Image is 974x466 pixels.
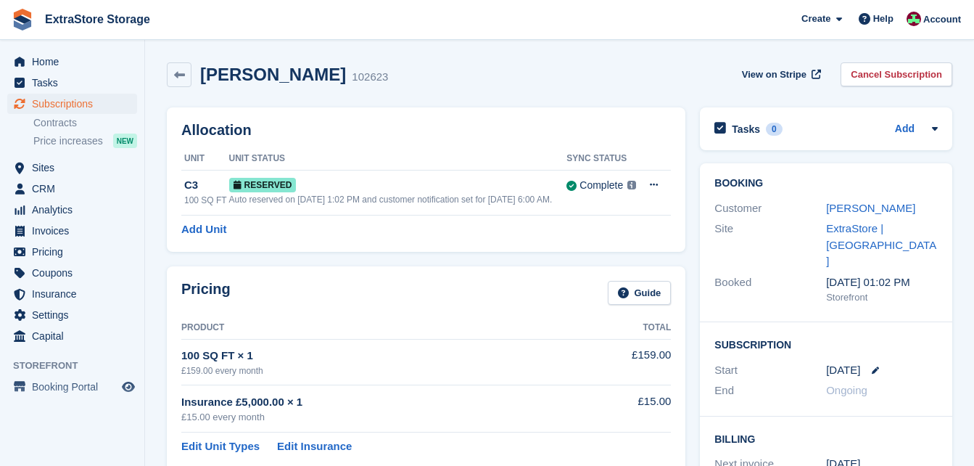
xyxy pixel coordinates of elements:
img: Chelsea Parker [907,12,921,26]
div: C3 [184,177,229,194]
div: Insurance £5,000.00 × 1 [181,394,579,411]
a: menu [7,242,137,262]
a: ExtraStore | [GEOGRAPHIC_DATA] [826,222,936,267]
span: Subscriptions [32,94,119,114]
a: Guide [608,281,672,305]
th: Sync Status [566,147,639,171]
a: menu [7,284,137,304]
div: 0 [766,123,783,136]
span: Sites [32,158,119,178]
a: menu [7,158,137,178]
th: Unit [181,147,229,171]
a: Cancel Subscription [841,62,952,86]
span: Analytics [32,200,119,220]
a: menu [7,326,137,346]
a: menu [7,73,137,93]
span: Invoices [32,221,119,241]
div: Auto reserved on [DATE] 1:02 PM and customer notification set for [DATE] 6:00 AM. [229,193,567,206]
h2: [PERSON_NAME] [200,65,346,84]
div: 100 SQ FT × 1 [181,348,579,364]
time: 2025-08-28 00:00:00 UTC [826,362,860,379]
th: Total [579,316,671,340]
a: Add Unit [181,221,226,238]
div: NEW [113,134,137,148]
h2: Pricing [181,281,231,305]
a: Price increases NEW [33,133,137,149]
span: Create [801,12,830,26]
h2: Billing [714,431,938,446]
span: Capital [32,326,119,346]
div: 102623 [352,69,388,86]
img: icon-info-grey-7440780725fd019a000dd9b08b2336e03edf1995a4989e88bcd33f0948082b44.svg [627,181,636,189]
a: menu [7,263,137,283]
a: menu [7,94,137,114]
a: menu [7,221,137,241]
td: £159.00 [579,339,671,385]
img: stora-icon-8386f47178a22dfd0bd8f6a31ec36ba5ce8667c1dd55bd0f319d3a0aa187defe.svg [12,9,33,30]
h2: Allocation [181,122,671,139]
span: Booking Portal [32,377,119,397]
span: Account [923,12,961,27]
span: Tasks [32,73,119,93]
div: Site [714,221,826,270]
div: 100 SQ FT [184,194,229,207]
a: [PERSON_NAME] [826,202,915,214]
span: Insurance [32,284,119,304]
span: Price increases [33,134,103,148]
th: Product [181,316,579,340]
div: Storefront [826,290,938,305]
td: £15.00 [579,385,671,433]
span: View on Stripe [742,68,806,82]
span: CRM [32,179,119,199]
div: Booked [714,274,826,305]
div: Complete [579,178,623,193]
span: Ongoing [826,384,867,396]
a: menu [7,200,137,220]
div: £15.00 every month [181,410,579,425]
a: menu [7,52,137,72]
a: Contracts [33,116,137,130]
a: menu [7,377,137,397]
div: End [714,383,826,399]
a: ExtraStore Storage [39,7,156,31]
div: £159.00 every month [181,364,579,377]
a: Edit Insurance [277,438,352,455]
a: View on Stripe [736,62,824,86]
a: Edit Unit Types [181,438,260,455]
span: Help [873,12,893,26]
a: Add [895,121,915,138]
div: Start [714,362,826,379]
a: menu [7,179,137,199]
span: Coupons [32,263,119,283]
span: Settings [32,305,119,325]
span: Reserved [229,178,297,192]
div: Customer [714,200,826,217]
a: Preview store [120,378,137,396]
th: Unit Status [229,147,567,171]
h2: Booking [714,178,938,189]
a: menu [7,305,137,325]
span: Storefront [13,359,144,373]
span: Pricing [32,242,119,262]
h2: Subscription [714,337,938,351]
span: Home [32,52,119,72]
div: [DATE] 01:02 PM [826,274,938,291]
h2: Tasks [732,123,760,136]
